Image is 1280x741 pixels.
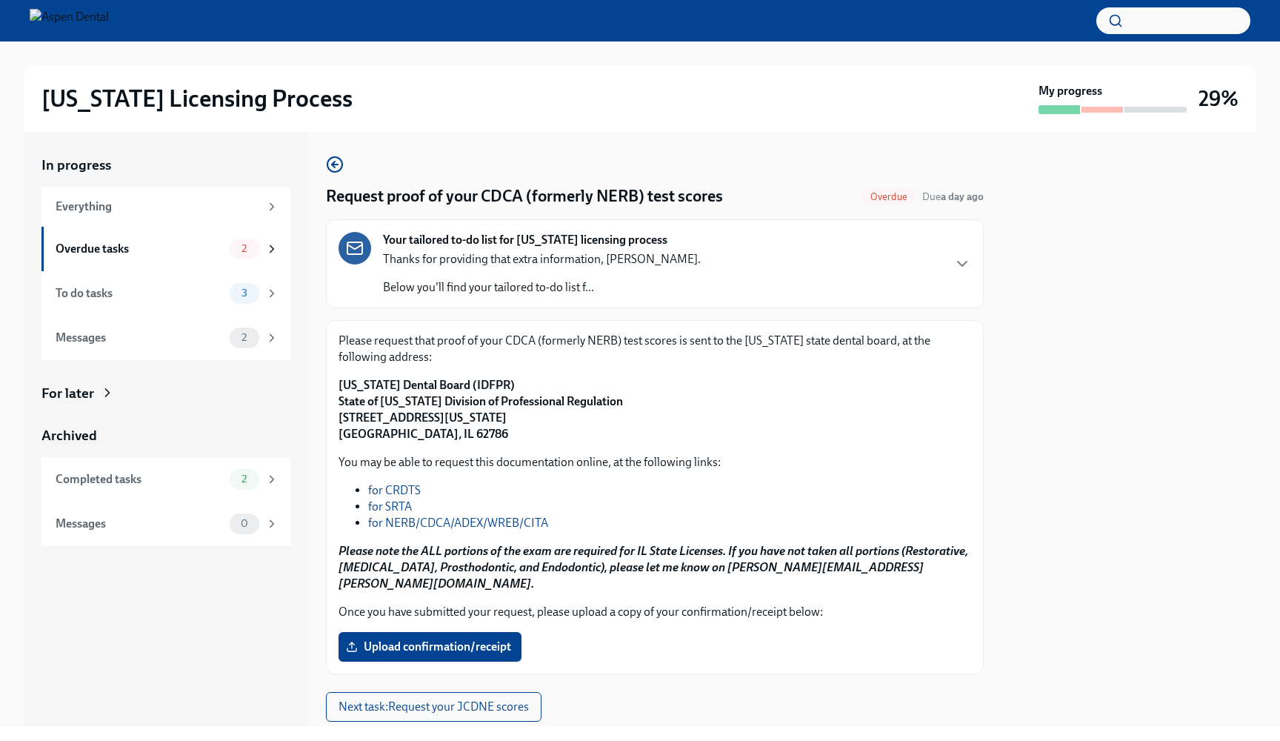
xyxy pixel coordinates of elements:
[41,156,290,175] a: In progress
[56,241,224,257] div: Overdue tasks
[56,199,259,215] div: Everything
[368,516,548,530] a: for NERB/CDCA/ADEX/WREB/CITA
[232,518,257,529] span: 0
[41,426,290,445] a: Archived
[383,251,701,268] p: Thanks for providing that extra information, [PERSON_NAME].
[339,544,968,591] strong: Please note the ALL portions of the exam are required for IL State Licenses. If you have not take...
[368,483,421,497] a: for CRDTS
[1039,83,1102,99] strong: My progress
[326,692,541,722] button: Next task:Request your JCDNE scores
[339,700,529,714] span: Next task : Request your JCDNE scores
[41,316,290,360] a: Messages2
[941,190,984,203] strong: a day ago
[349,639,511,654] span: Upload confirmation/receipt
[233,243,256,254] span: 2
[1199,85,1239,112] h3: 29%
[56,516,224,532] div: Messages
[233,332,256,343] span: 2
[339,604,971,620] p: Once you have submitted your request, please upload a copy of your confirmation/receipt below:
[41,187,290,227] a: Everything
[861,191,916,202] span: Overdue
[383,232,667,248] strong: Your tailored to-do list for [US_STATE] licensing process
[922,190,984,204] span: August 16th, 2025 10:00
[56,285,224,302] div: To do tasks
[41,227,290,271] a: Overdue tasks2
[922,190,984,203] span: Due
[30,9,109,33] img: Aspen Dental
[339,333,971,365] p: Please request that proof of your CDCA (formerly NERB) test scores is sent to the [US_STATE] stat...
[339,454,971,471] p: You may be able to request this documentation online, at the following links:
[41,384,290,403] a: For later
[41,457,290,502] a: Completed tasks2
[233,473,256,485] span: 2
[383,279,701,296] p: Below you'll find your tailored to-do list f...
[339,378,623,441] strong: [US_STATE] Dental Board (IDFPR) State of [US_STATE] Division of Professional Regulation [STREET_A...
[368,499,412,514] a: for SRTA
[326,185,723,207] h4: Request proof of your CDCA (formerly NERB) test scores
[41,384,94,403] div: For later
[41,502,290,546] a: Messages0
[56,471,224,488] div: Completed tasks
[339,632,521,662] label: Upload confirmation/receipt
[41,84,353,113] h2: [US_STATE] Licensing Process
[233,288,256,299] span: 3
[56,330,224,346] div: Messages
[41,271,290,316] a: To do tasks3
